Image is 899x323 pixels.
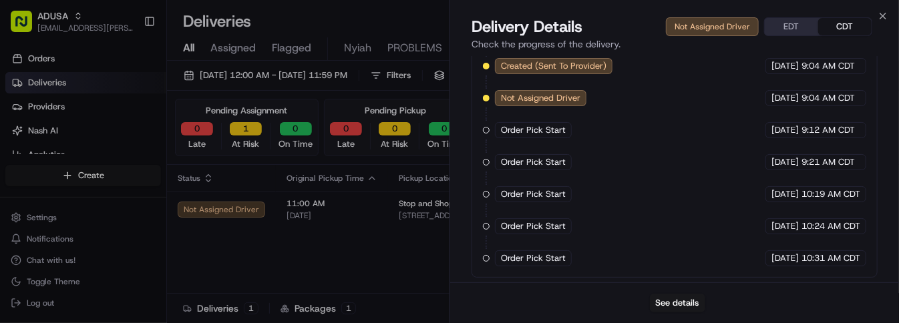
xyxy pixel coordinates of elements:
[801,252,860,264] span: 10:31 AM CDT
[227,131,243,147] button: Start new chat
[13,195,24,206] div: 📗
[801,188,860,200] span: 10:19 AM CDT
[501,60,606,72] span: Created (Sent To Provider)
[771,60,799,72] span: [DATE]
[13,13,40,40] img: Nash
[501,220,566,232] span: Order Pick Start
[133,224,162,234] span: Pylon
[765,18,818,35] button: EDT
[818,18,872,35] button: CDT
[771,220,799,232] span: [DATE]
[801,124,855,136] span: 9:12 AM CDT
[771,124,799,136] span: [DATE]
[94,224,162,234] a: Powered byPylon
[126,194,214,207] span: API Documentation
[108,188,220,212] a: 💻API Documentation
[35,86,220,100] input: Clear
[45,141,169,151] div: We're available if you need us!
[801,220,860,232] span: 10:24 AM CDT
[472,37,878,51] p: Check the progress of the delivery.
[771,92,799,104] span: [DATE]
[472,16,582,37] span: Delivery Details
[501,252,566,264] span: Order Pick Start
[501,156,566,168] span: Order Pick Start
[13,127,37,151] img: 1736555255976-a54dd68f-1ca7-489b-9aae-adbdc363a1c4
[501,92,580,104] span: Not Assigned Driver
[771,156,799,168] span: [DATE]
[501,124,566,136] span: Order Pick Start
[801,156,855,168] span: 9:21 AM CDT
[13,53,243,75] p: Welcome 👋
[771,188,799,200] span: [DATE]
[801,60,855,72] span: 9:04 AM CDT
[27,194,102,207] span: Knowledge Base
[45,127,219,141] div: Start new chat
[501,188,566,200] span: Order Pick Start
[650,294,705,312] button: See details
[801,92,855,104] span: 9:04 AM CDT
[771,252,799,264] span: [DATE]
[8,188,108,212] a: 📗Knowledge Base
[113,195,124,206] div: 💻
